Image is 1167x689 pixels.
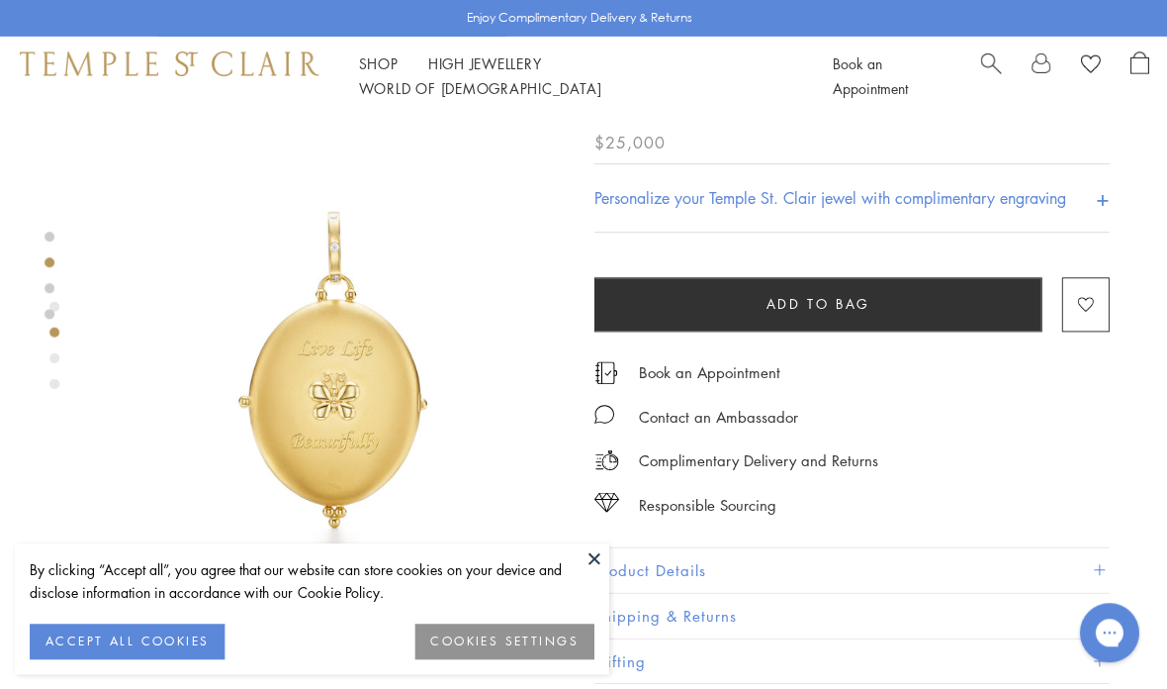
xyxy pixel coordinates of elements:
nav: Main navigation [358,52,786,102]
a: Book an Appointment [831,54,906,99]
img: icon_delivery.svg [593,448,618,473]
button: Product Details [593,548,1108,593]
img: icon_sourcing.svg [593,493,618,513]
iframe: Gorgias live chat messenger [1068,596,1147,669]
div: Contact an Ambassador [638,405,797,430]
a: Book an Appointment [638,362,779,384]
img: Temple St. Clair [20,52,318,76]
p: Enjoy Complimentary Delivery & Returns [467,9,691,29]
button: COOKIES SETTINGS [414,624,593,659]
a: High JewelleryHigh Jewellery [427,54,541,74]
h4: + [1094,180,1108,217]
span: $25,000 [593,131,665,156]
h4: Personalize your Temple St. Clair jewel with complimentary engraving [593,187,1064,211]
button: Add to bag [593,278,1040,333]
a: ShopShop [358,54,398,74]
button: Shipping & Returns [593,594,1108,639]
img: MessageIcon-01_2.svg [593,405,613,425]
div: Product gallery navigation [49,297,59,405]
div: By clicking “Accept all”, you agree that our website can store cookies on your device and disclos... [30,558,593,604]
a: World of [DEMOGRAPHIC_DATA]World of [DEMOGRAPHIC_DATA] [358,79,600,99]
a: Search [979,52,1000,102]
p: Complimentary Delivery and Returns [638,448,877,473]
a: Open Shopping Bag [1128,52,1147,102]
a: View Wishlist [1079,52,1099,82]
img: icon_appointment.svg [593,362,617,385]
div: Responsible Sourcing [638,493,775,518]
span: Add to bag [765,294,869,316]
button: Gifting [593,640,1108,684]
img: P31629-MXBFLYLO [99,137,564,602]
button: ACCEPT ALL COOKIES [30,624,224,659]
